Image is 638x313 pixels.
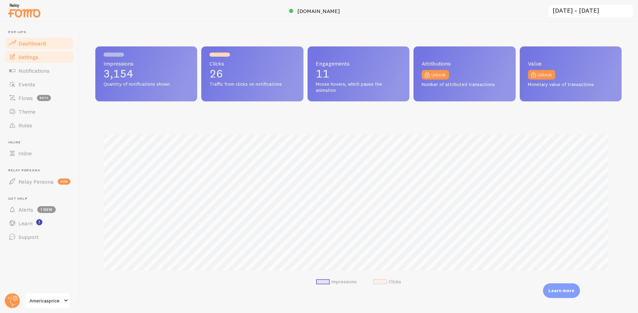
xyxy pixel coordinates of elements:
[18,81,35,88] span: Events
[18,40,46,47] span: Dashboard
[209,61,295,66] span: Clicks
[18,150,32,157] span: Inline
[548,287,574,294] p: Learn more
[18,220,32,227] span: Learn
[58,179,70,185] span: new
[316,61,401,66] span: Engagements
[422,70,449,80] a: Unlock
[4,91,74,105] a: Flows beta
[4,230,74,244] a: Support
[422,61,507,66] span: Attributions
[316,68,401,79] p: 11
[18,67,50,74] span: Notifications
[18,233,39,240] span: Support
[209,81,295,87] span: Traffic from clicks on notifications
[4,50,74,64] a: Settings
[316,81,401,93] span: Mouse hovers, which pause the animation
[37,206,56,213] span: 1 new
[4,216,74,230] a: Learn
[18,178,54,185] span: Relay Persona
[528,70,555,80] a: Unlock
[528,82,613,88] span: Monetary value of transactions
[18,54,38,60] span: Settings
[4,37,74,50] a: Dashboard
[209,68,295,79] p: 26
[8,197,74,201] span: Get Help
[8,168,74,173] span: Relay Persona
[25,293,71,309] a: Americasprice
[18,95,33,101] span: Flows
[528,61,613,66] span: Value
[4,64,74,77] a: Notifications
[18,108,36,115] span: Theme
[104,61,189,66] span: Impressions
[4,175,74,188] a: Relay Persona new
[8,140,74,145] span: Inline
[29,297,62,305] span: Americasprice
[18,206,33,213] span: Alerts
[4,146,74,160] a: Inline
[18,122,32,129] span: Rules
[422,82,507,88] span: Number of attributed transactions
[316,279,357,285] li: Impressions
[8,30,74,34] span: Pop-ups
[104,68,189,79] p: 3,154
[373,279,401,285] li: Clicks
[543,283,580,298] div: Learn more
[36,219,42,225] svg: <p>Watch New Feature Tutorials!</p>
[4,203,74,216] a: Alerts 1 new
[4,118,74,132] a: Rules
[104,81,189,87] span: Quantity of notifications shown
[7,2,41,19] img: fomo-relay-logo-orange.svg
[4,105,74,118] a: Theme
[37,95,51,101] span: beta
[4,77,74,91] a: Events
